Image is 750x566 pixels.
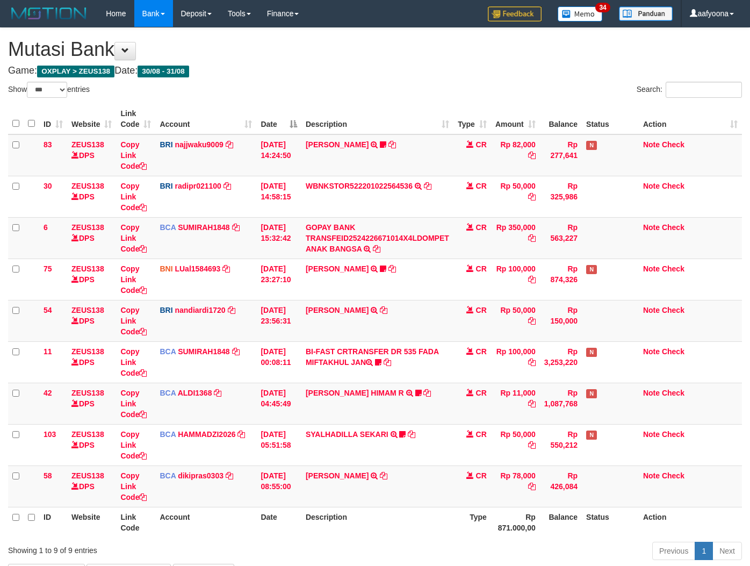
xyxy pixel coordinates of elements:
a: ZEUS138 [71,223,104,232]
a: [PERSON_NAME] HIMAM R [306,389,404,397]
a: nandiardi1720 [175,306,225,314]
a: Copy Rp 50,000 to clipboard [528,192,536,201]
a: GOPAY BANK TRANSFEID2524226671014X4LDOMPET ANAK BANGSA [306,223,449,253]
span: BCA [160,347,176,356]
th: Account [155,507,256,538]
a: Note [643,430,660,439]
span: Has Note [586,431,597,440]
a: Copy Rp 50,000 to clipboard [528,441,536,449]
th: Date [256,507,301,538]
a: Copy ALDI1368 to clipboard [214,389,221,397]
a: ZEUS138 [71,430,104,439]
th: Status [582,104,639,134]
a: Copy NOFAN MOHAMAD SAPUTRA to clipboard [388,264,396,273]
span: BCA [160,389,176,397]
a: Copy SUMIRAH1848 to clipboard [232,347,240,356]
img: Button%20Memo.svg [558,6,603,22]
td: Rp 50,000 [491,176,540,217]
td: [DATE] 15:32:42 [256,217,301,259]
a: Note [643,182,660,190]
a: Copy Link Code [120,264,147,295]
a: Copy Rp 100,000 to clipboard [528,275,536,284]
span: BCA [160,430,176,439]
span: BRI [160,182,172,190]
a: Check [662,182,684,190]
td: DPS [67,300,116,341]
a: SUMIRAH1848 [178,223,229,232]
td: Rp 350,000 [491,217,540,259]
a: Note [643,347,660,356]
a: ZEUS138 [71,264,104,273]
a: Note [643,140,660,149]
td: [DATE] 23:27:10 [256,259,301,300]
th: Rp 871.000,00 [491,507,540,538]
td: Rp 78,000 [491,465,540,507]
a: Check [662,140,684,149]
td: [DATE] 23:56:31 [256,300,301,341]
h1: Mutasi Bank [8,39,742,60]
a: [PERSON_NAME] [306,140,369,149]
td: Rp 3,253,220 [540,341,582,383]
input: Search: [666,82,742,98]
a: Check [662,430,684,439]
a: Copy nandiardi1720 to clipboard [228,306,235,314]
td: Rp 325,986 [540,176,582,217]
a: Note [643,389,660,397]
a: Copy Link Code [120,182,147,212]
td: [DATE] 05:51:58 [256,424,301,465]
a: Note [643,264,660,273]
img: Feedback.jpg [488,6,542,22]
a: ZEUS138 [71,471,104,480]
a: Copy Link Code [120,471,147,501]
a: Note [643,471,660,480]
td: Rp 426,084 [540,465,582,507]
td: [DATE] 04:45:49 [256,383,301,424]
label: Search: [637,82,742,98]
a: [PERSON_NAME] [306,306,369,314]
a: Copy BI-FAST CRTRANSFER DR 535 FADA MIFTAKHUL JAN to clipboard [384,358,391,367]
span: BCA [160,223,176,232]
a: Note [643,306,660,314]
a: ZEUS138 [71,306,104,314]
span: OXPLAY > ZEUS138 [37,66,114,77]
td: Rp 563,227 [540,217,582,259]
a: Copy Rp 100,000 to clipboard [528,358,536,367]
td: [DATE] 00:08:11 [256,341,301,383]
a: najjwaku9009 [175,140,223,149]
a: Check [662,471,684,480]
td: [DATE] 14:24:50 [256,134,301,176]
span: 30 [44,182,52,190]
td: DPS [67,465,116,507]
a: Copy najjwaku9009 to clipboard [226,140,233,149]
td: Rp 100,000 [491,341,540,383]
a: Copy HAMMADZI2026 to clipboard [237,430,245,439]
a: Check [662,306,684,314]
a: Copy SYALHADILLA SEKARI to clipboard [408,430,415,439]
td: [DATE] 14:58:15 [256,176,301,217]
img: panduan.png [619,6,673,21]
a: Next [712,542,742,560]
a: ZEUS138 [71,140,104,149]
td: DPS [67,217,116,259]
span: Has Note [586,141,597,150]
td: Rp 82,000 [491,134,540,176]
a: WBNKSTOR522201022564536 [306,182,413,190]
td: DPS [67,134,116,176]
img: MOTION_logo.png [8,5,90,22]
td: Rp 100,000 [491,259,540,300]
a: ZEUS138 [71,389,104,397]
th: Status [582,507,639,538]
a: Copy TARI PRATIWI to clipboard [388,140,396,149]
a: Copy LUal1584693 to clipboard [222,264,230,273]
a: Copy Link Code [120,347,147,377]
span: 11 [44,347,52,356]
th: Amount: activate to sort column ascending [491,104,540,134]
a: Check [662,389,684,397]
span: CR [476,306,487,314]
a: Check [662,223,684,232]
span: BRI [160,306,172,314]
span: Has Note [586,348,597,357]
th: Action [639,507,742,538]
a: Previous [652,542,695,560]
a: SUMIRAH1848 [178,347,229,356]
